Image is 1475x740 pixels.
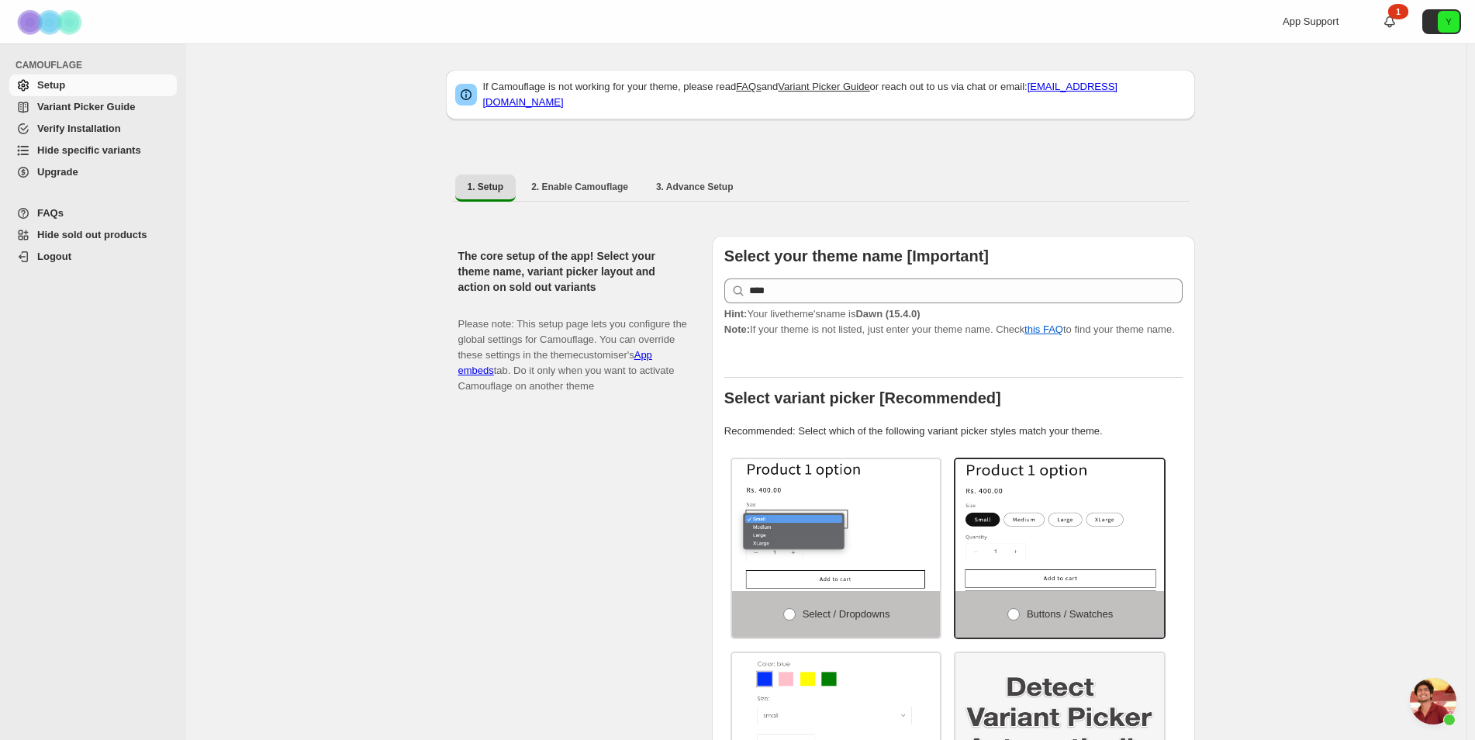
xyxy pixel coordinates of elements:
a: FAQs [9,202,177,224]
span: Variant Picker Guide [37,101,135,112]
span: Buttons / Swatches [1027,608,1113,620]
span: Hide specific variants [37,144,141,156]
strong: Note: [724,323,750,335]
a: Logout [9,246,177,268]
a: Upgrade [9,161,177,183]
span: Select / Dropdowns [803,608,890,620]
a: Variant Picker Guide [778,81,869,92]
p: Please note: This setup page lets you configure the global settings for Camouflage. You can overr... [458,301,687,394]
a: Hide specific variants [9,140,177,161]
a: Verify Installation [9,118,177,140]
strong: Dawn (15.4.0) [855,308,920,320]
a: this FAQ [1024,323,1063,335]
span: FAQs [37,207,64,219]
span: Logout [37,251,71,262]
p: If your theme is not listed, just enter your theme name. Check to find your theme name. [724,306,1183,337]
img: Camouflage [12,1,90,43]
strong: Hint: [724,308,748,320]
a: FAQs [736,81,762,92]
span: 2. Enable Camouflage [531,181,628,193]
button: Avatar with initials Y [1422,9,1461,34]
a: Hide sold out products [9,224,177,246]
span: Setup [37,79,65,91]
span: 1. Setup [468,181,504,193]
text: Y [1446,17,1452,26]
span: 3. Advance Setup [656,181,734,193]
p: If Camouflage is not working for your theme, please read and or reach out to us via chat or email: [483,79,1186,110]
span: Verify Installation [37,123,121,134]
img: Select / Dropdowns [732,459,941,591]
span: Your live theme's name is [724,308,921,320]
span: CAMOUFLAGE [16,59,178,71]
span: Upgrade [37,166,78,178]
span: App Support [1283,16,1339,27]
a: Setup [9,74,177,96]
b: Select your theme name [Important] [724,247,989,265]
span: Avatar with initials Y [1438,11,1459,33]
h2: The core setup of the app! Select your theme name, variant picker layout and action on sold out v... [458,248,687,295]
a: Variant Picker Guide [9,96,177,118]
span: Hide sold out products [37,229,147,240]
a: 1 [1382,14,1397,29]
p: Recommended: Select which of the following variant picker styles match your theme. [724,424,1183,439]
div: 1 [1388,4,1408,19]
b: Select variant picker [Recommended] [724,389,1001,406]
img: Buttons / Swatches [955,459,1164,591]
a: Open chat [1410,678,1456,724]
